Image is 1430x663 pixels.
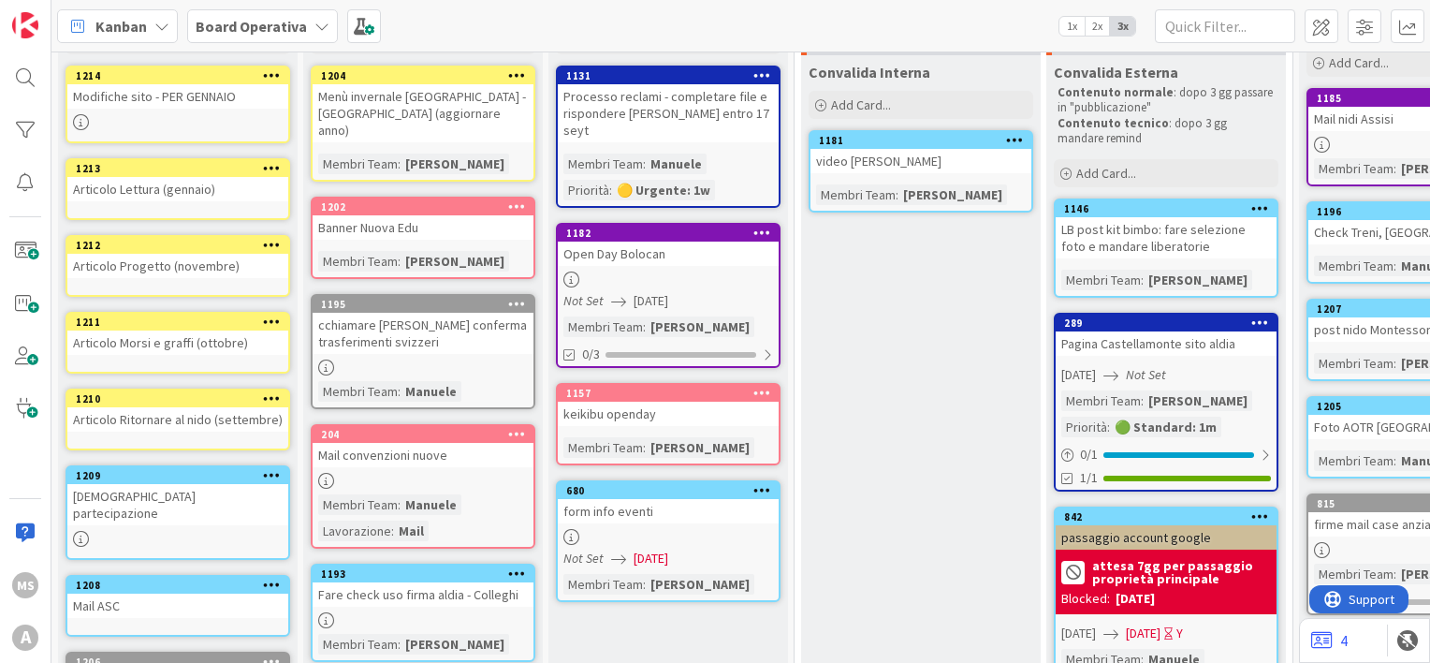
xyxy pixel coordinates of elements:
div: Membri Team [1314,450,1394,471]
div: Membri Team [318,381,398,402]
span: : [398,634,401,655]
div: 1202Banner Nuova Edu [313,199,533,240]
div: 1209 [67,467,288,484]
div: Membri Team [1314,256,1394,276]
div: [PERSON_NAME] [646,437,754,458]
span: Convalida Interna [809,63,930,81]
div: 1204 [321,69,533,82]
span: : [643,154,646,174]
span: : [643,317,646,337]
div: 1182 [558,225,779,242]
div: 204Mail convenzioni nuove [313,426,533,467]
span: 0/3 [582,345,600,364]
div: 289 [1064,317,1277,330]
div: 289Pagina Castellamonte sito aldia [1056,315,1277,356]
span: : [398,381,401,402]
div: Blocked: [1061,589,1110,609]
div: 1157keikibu openday [558,385,779,426]
div: 1181video [PERSON_NAME] [810,132,1031,173]
div: Articolo Progetto (novembre) [67,254,288,278]
div: 1210Articolo Ritornare al nido (settembre) [67,390,288,432]
div: 1193Fare check uso firma aldia - Colleghi [313,566,533,607]
div: 1213 [76,162,288,175]
div: 1157 [558,385,779,402]
div: 1195 [313,296,533,313]
div: 1208 [67,577,288,594]
span: : [1141,270,1144,290]
div: Menù invernale [GEOGRAPHIC_DATA] - [GEOGRAPHIC_DATA] (aggiornare anno) [313,84,533,142]
span: Add Card... [1329,54,1389,71]
i: Not Set [563,550,604,567]
span: : [1394,353,1396,374]
div: Membri Team [1314,158,1394,179]
div: Manuele [401,381,461,402]
div: [PERSON_NAME] [401,634,509,655]
div: [PERSON_NAME] [1144,270,1252,290]
div: 1212 [76,239,288,252]
div: [PERSON_NAME] [646,574,754,595]
div: Manuele [401,494,461,515]
div: passaggio account google [1056,525,1277,550]
div: Membri Team [563,437,643,458]
div: 1208Mail ASC [67,577,288,618]
span: Add Card... [831,96,891,113]
div: 1211Articolo Morsi e graffi (ottobre) [67,314,288,355]
span: : [398,154,401,174]
div: Priorità [1061,417,1107,437]
div: 1210 [67,390,288,407]
span: Kanban [95,15,147,37]
div: Mail [394,521,429,541]
div: 🟢 Standard: 1m [1110,417,1221,437]
div: 1131 [566,69,779,82]
div: 1209[DEMOGRAPHIC_DATA] partecipazione [67,467,288,525]
div: Articolo Lettura (gennaio) [67,177,288,201]
b: Board Operativa [196,17,307,36]
div: 204 [321,428,533,441]
div: Membri Team [318,494,398,515]
div: Membri Team [563,574,643,595]
div: 1131Processo reclami - completare file e rispondere [PERSON_NAME] entro 17 seyt [558,67,779,142]
i: Not Set [563,292,604,309]
span: [DATE] [634,549,668,568]
input: Quick Filter... [1155,9,1295,43]
a: 4 [1311,629,1348,652]
div: LB post kit bimbo: fare selezione foto e mandare liberatorie [1056,217,1277,258]
div: [DEMOGRAPHIC_DATA] partecipazione [67,484,288,525]
span: Support [39,3,85,25]
div: 1193 [313,566,533,582]
div: 1213Articolo Lettura (gennaio) [67,160,288,201]
span: : [896,184,898,205]
div: A [12,625,38,651]
div: Open Day Bolocan [558,242,779,266]
div: Membri Team [563,154,643,174]
span: : [1394,450,1396,471]
div: 680 [558,482,779,499]
div: 204 [313,426,533,443]
div: 1214 [67,67,288,84]
div: Fare check uso firma aldia - Colleghi [313,582,533,607]
div: 1146 [1064,202,1277,215]
div: 289 [1056,315,1277,331]
div: Mail ASC [67,594,288,618]
span: [DATE] [1061,365,1096,385]
div: Articolo Ritornare al nido (settembre) [67,407,288,432]
span: : [643,574,646,595]
div: 680 [566,484,779,497]
span: : [391,521,394,541]
div: Membri Team [1061,390,1141,411]
p: : dopo 3 gg mandare remind [1058,116,1275,147]
div: Mail convenzioni nuove [313,443,533,467]
div: 1181 [819,134,1031,147]
div: video [PERSON_NAME] [810,149,1031,173]
div: 1208 [76,579,288,592]
span: : [643,437,646,458]
span: [DATE] [1061,624,1096,643]
div: 0/1 [1056,443,1277,466]
div: 842 [1064,510,1277,523]
div: Y [1176,624,1183,643]
div: 680form info eventi [558,482,779,523]
span: Add Card... [1076,165,1136,182]
span: : [1394,256,1396,276]
div: 1213 [67,160,288,177]
div: 1182 [566,227,779,240]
